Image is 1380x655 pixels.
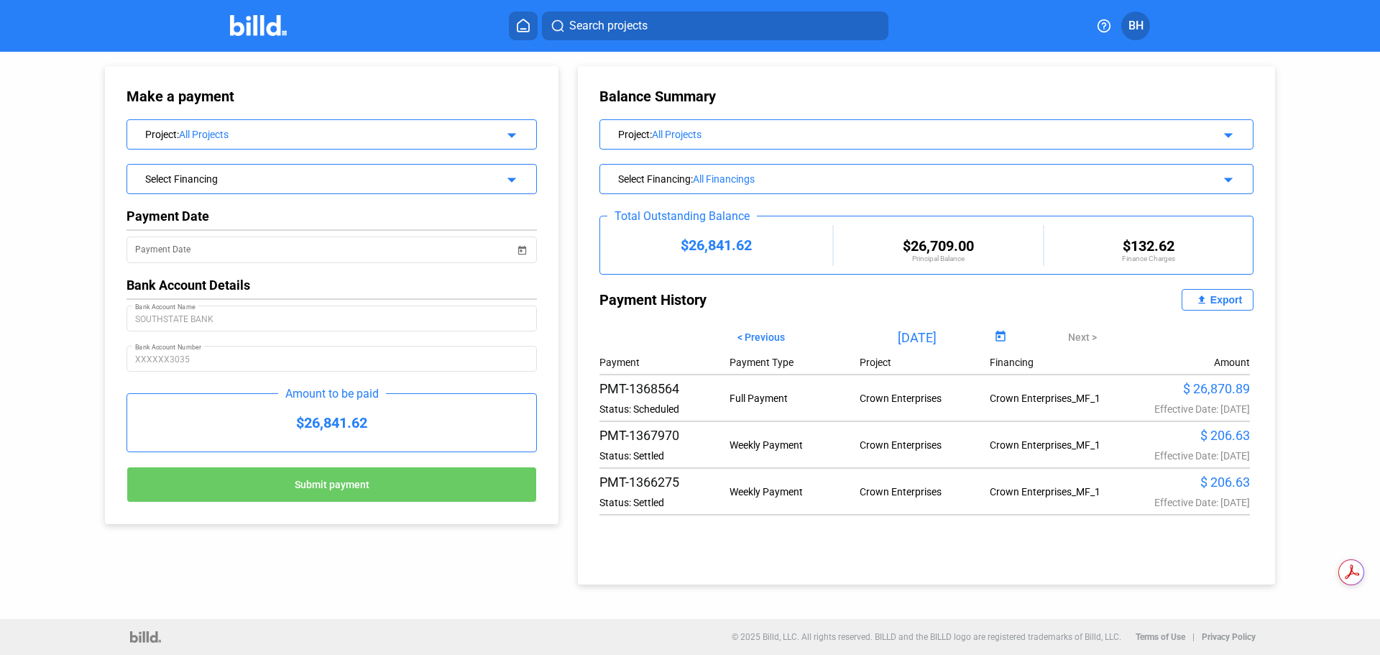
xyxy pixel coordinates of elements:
div: Crown Enterprises_MF_1 [990,393,1120,404]
div: $ 206.63 [1120,428,1250,443]
button: Open calendar [515,234,529,249]
span: BH [1128,17,1144,35]
div: $26,841.62 [600,237,832,254]
div: Finance Charges [1044,255,1253,262]
p: © 2025 Billd, LLC. All rights reserved. BILLD and the BILLD logo are registered trademarks of Bil... [732,632,1121,642]
div: Principal Balance [834,255,1042,262]
img: logo [130,631,161,643]
mat-icon: arrow_drop_down [1218,169,1235,186]
div: Payment Date [126,209,537,224]
b: Terms of Use [1136,632,1185,642]
div: All Projects [652,129,1173,140]
div: Total Outstanding Balance [607,209,757,223]
button: Submit payment [126,467,537,503]
div: All Projects [179,129,481,140]
div: Crown Enterprises [860,393,990,404]
mat-icon: arrow_drop_down [501,124,518,142]
div: Effective Date: [DATE] [1120,497,1250,508]
b: Privacy Policy [1202,632,1256,642]
span: Next > [1068,331,1097,343]
div: Project [618,126,1173,140]
button: Open calendar [990,328,1010,347]
span: Search projects [569,17,648,35]
div: Select Financing [145,170,481,185]
div: Make a payment [126,88,373,105]
div: Financing [990,357,1120,368]
div: Amount to be paid [278,387,386,400]
div: Select Financing [618,170,1173,185]
div: Project [145,126,481,140]
button: Search projects [542,12,888,40]
div: Payment Type [730,357,860,368]
div: Full Payment [730,393,860,404]
div: PMT-1368564 [599,381,730,396]
div: Payment History [599,289,926,311]
button: Export [1182,289,1253,311]
div: $ 206.63 [1120,475,1250,490]
div: Crown Enterprises [860,439,990,451]
div: Status: Settled [599,450,730,462]
button: < Previous [727,325,796,349]
div: Status: Scheduled [599,403,730,415]
button: Next > [1057,325,1108,349]
div: Balance Summary [599,88,1253,105]
div: $26,841.62 [127,394,536,452]
div: $ 26,870.89 [1120,381,1250,396]
div: Amount [1214,357,1250,368]
div: Weekly Payment [730,439,860,451]
div: Weekly Payment [730,486,860,498]
div: Crown Enterprises [860,486,990,498]
div: $26,709.00 [834,237,1042,255]
div: Export [1210,294,1242,306]
div: All Financings [693,173,1173,185]
span: < Previous [737,331,785,343]
span: Submit payment [295,480,369,491]
div: Effective Date: [DATE] [1120,450,1250,462]
div: Effective Date: [DATE] [1120,403,1250,415]
div: Crown Enterprises_MF_1 [990,486,1120,498]
div: Bank Account Details [126,278,537,293]
img: Billd Company Logo [230,15,287,36]
div: PMT-1366275 [599,475,730,490]
div: Crown Enterprises_MF_1 [990,439,1120,451]
p: | [1192,632,1195,642]
mat-icon: arrow_drop_down [501,169,518,186]
div: PMT-1367970 [599,428,730,443]
span: : [691,173,693,185]
span: : [177,129,179,140]
div: Payment [599,357,730,368]
span: : [650,129,652,140]
div: Status: Settled [599,497,730,508]
div: Project [860,357,990,368]
mat-icon: file_upload [1193,291,1210,308]
div: $132.62 [1044,237,1253,255]
button: BH [1121,12,1150,40]
mat-icon: arrow_drop_down [1218,124,1235,142]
